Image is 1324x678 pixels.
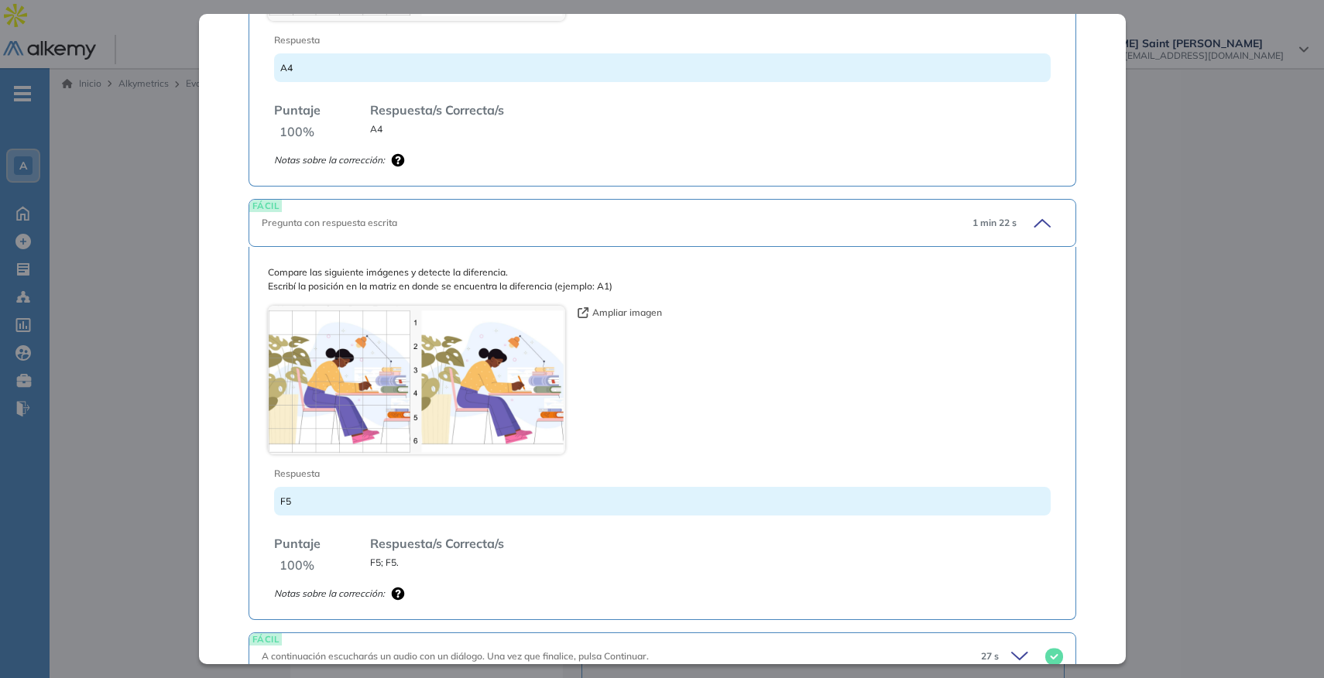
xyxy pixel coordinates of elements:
[370,101,504,119] span: Respuesta/s Correcta/s
[981,649,999,663] span: 27 s
[274,587,1051,601] div: Notas sobre la corrección:
[280,556,314,574] span: 100 %
[370,534,504,553] span: Respuesta/s Correcta/s
[262,216,960,230] div: Pregunta con respuesta escrita
[280,122,314,141] span: 100 %
[274,534,321,553] span: Puntaje
[274,467,973,481] span: Respuesta
[280,62,293,74] span: A4
[280,495,291,507] span: F5
[370,122,382,136] span: A4
[274,101,321,119] span: Puntaje
[972,216,1017,230] span: 1 min 22 s
[262,650,649,662] span: A continuación escucharás un audio con un diálogo. Una vez que finalice, pulsa Continuar.
[578,306,662,320] button: Ampliar imagen
[370,556,399,570] span: F5; F5.
[249,200,283,211] span: FÁCIL
[249,633,283,645] span: FÁCIL
[268,306,565,454] img: 5d888641-21b6-4198-82ab-feff1f431ea9
[274,153,1051,167] div: Notas sobre la corrección:
[268,265,1057,293] span: Compare las siguiente imágenes y detecte la diferencia. Escribí la posición en la matriz en donde...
